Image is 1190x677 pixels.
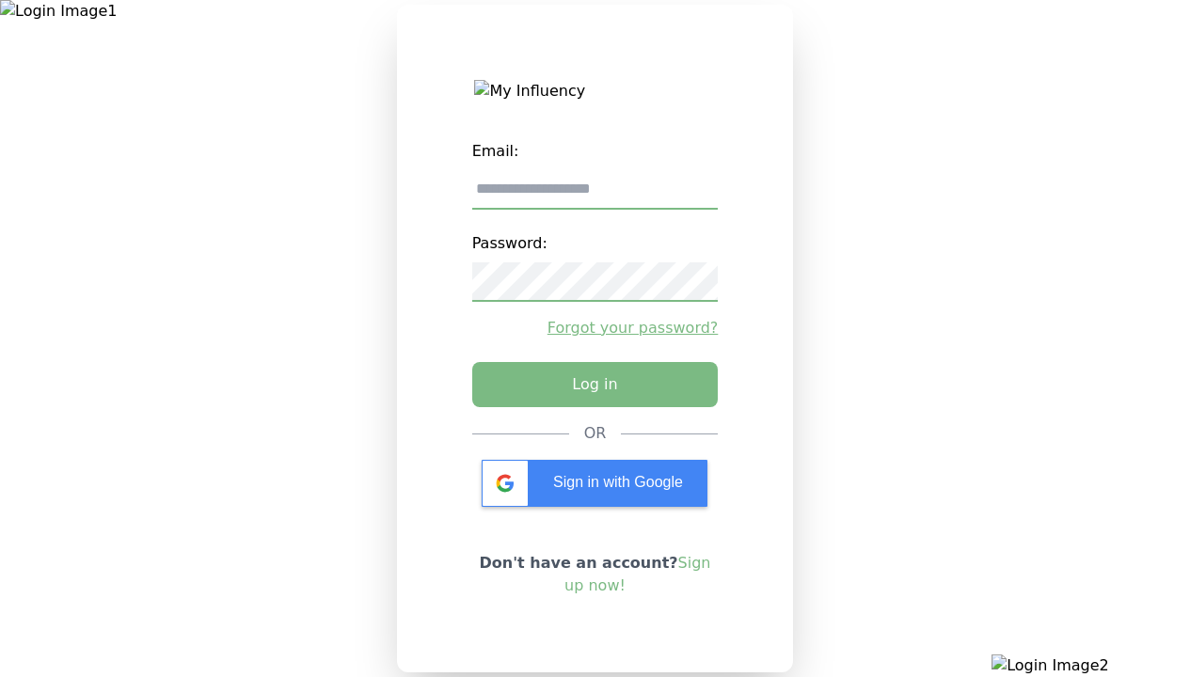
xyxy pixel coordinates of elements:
[474,80,715,102] img: My Influency
[472,317,719,339] a: Forgot your password?
[482,460,707,507] div: Sign in with Google
[472,133,719,170] label: Email:
[992,654,1190,677] img: Login Image2
[584,422,607,445] div: OR
[472,552,719,597] p: Don't have an account?
[472,362,719,407] button: Log in
[472,225,719,262] label: Password:
[553,474,683,490] span: Sign in with Google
